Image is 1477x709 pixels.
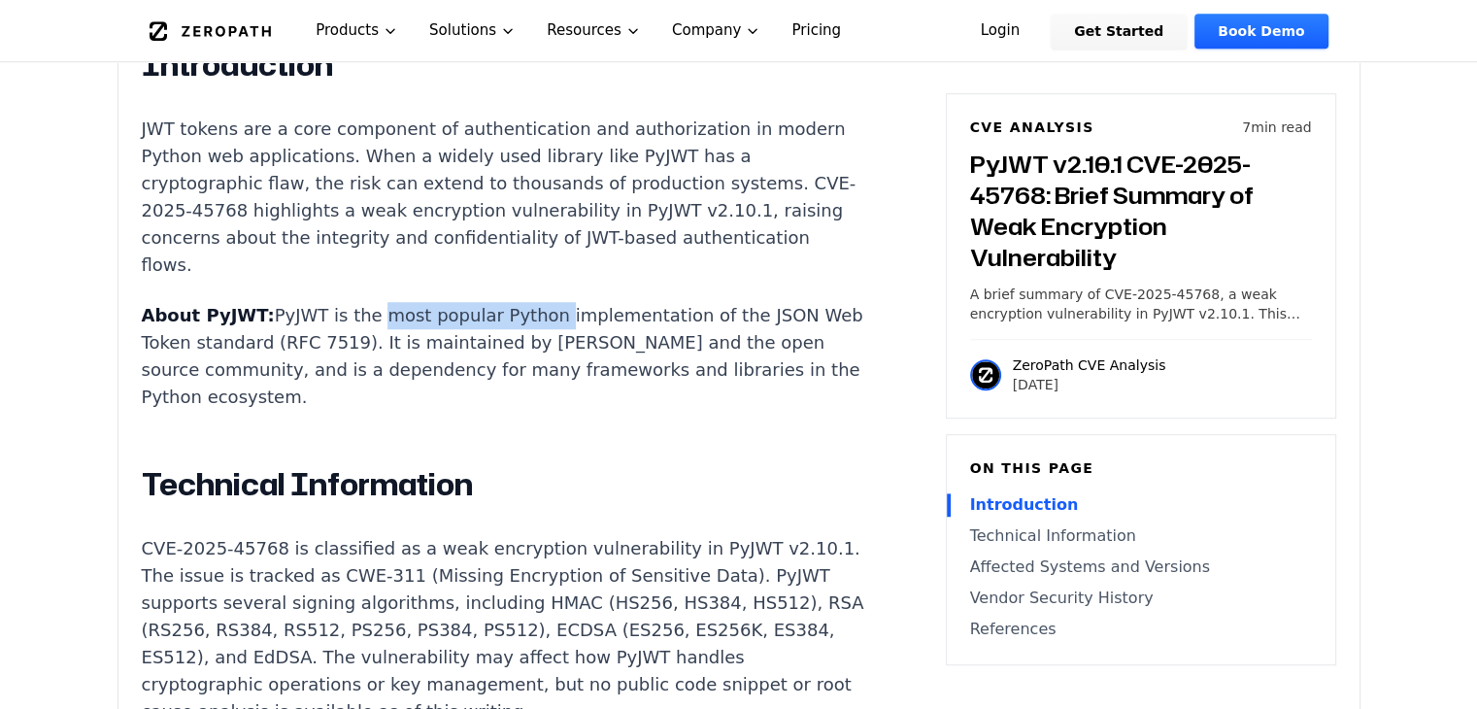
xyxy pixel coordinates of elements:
[970,587,1312,610] a: Vendor Security History
[1013,355,1166,375] p: ZeroPath CVE Analysis
[142,302,864,411] p: PyJWT is the most popular Python implementation of the JSON Web Token standard (RFC 7519). It is ...
[970,149,1312,273] h3: PyJWT v2.10.1 CVE-2025-45768: Brief Summary of Weak Encryption Vulnerability
[970,618,1312,641] a: References
[142,465,864,504] h2: Technical Information
[1013,375,1166,394] p: [DATE]
[1051,14,1187,49] a: Get Started
[970,285,1312,323] p: A brief summary of CVE-2025-45768, a weak encryption vulnerability in PyJWT v2.10.1. This post co...
[1242,118,1311,137] p: 7 min read
[142,116,864,279] p: JWT tokens are a core component of authentication and authorization in modern Python web applicat...
[970,118,1094,137] h6: CVE Analysis
[970,524,1312,548] a: Technical Information
[970,458,1312,478] h6: On this page
[1194,14,1327,49] a: Book Demo
[142,46,864,84] h2: Introduction
[142,305,275,325] strong: About PyJWT:
[970,493,1312,517] a: Introduction
[970,556,1312,579] a: Affected Systems and Versions
[970,359,1001,390] img: ZeroPath CVE Analysis
[957,14,1044,49] a: Login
